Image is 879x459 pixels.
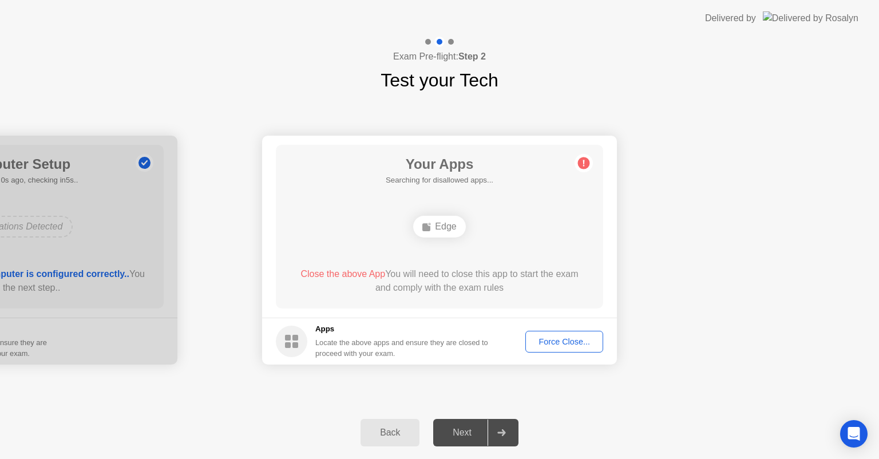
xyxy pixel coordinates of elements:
h5: Apps [315,323,489,335]
button: Force Close... [525,331,603,353]
div: Back [364,428,416,438]
div: You will need to close this app to start the exam and comply with the exam rules [292,267,587,295]
img: Delivered by Rosalyn [763,11,858,25]
span: Close the above App [300,269,385,279]
button: Back [361,419,419,446]
h1: Your Apps [386,154,493,175]
div: Open Intercom Messenger [840,420,868,448]
div: Force Close... [529,337,599,346]
h5: Searching for disallowed apps... [386,175,493,186]
div: Delivered by [705,11,756,25]
div: Next [437,428,488,438]
button: Next [433,419,518,446]
h1: Test your Tech [381,66,498,94]
h4: Exam Pre-flight: [393,50,486,64]
b: Step 2 [458,52,486,61]
div: Locate the above apps and ensure they are closed to proceed with your exam. [315,337,489,359]
div: Edge [413,216,465,238]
